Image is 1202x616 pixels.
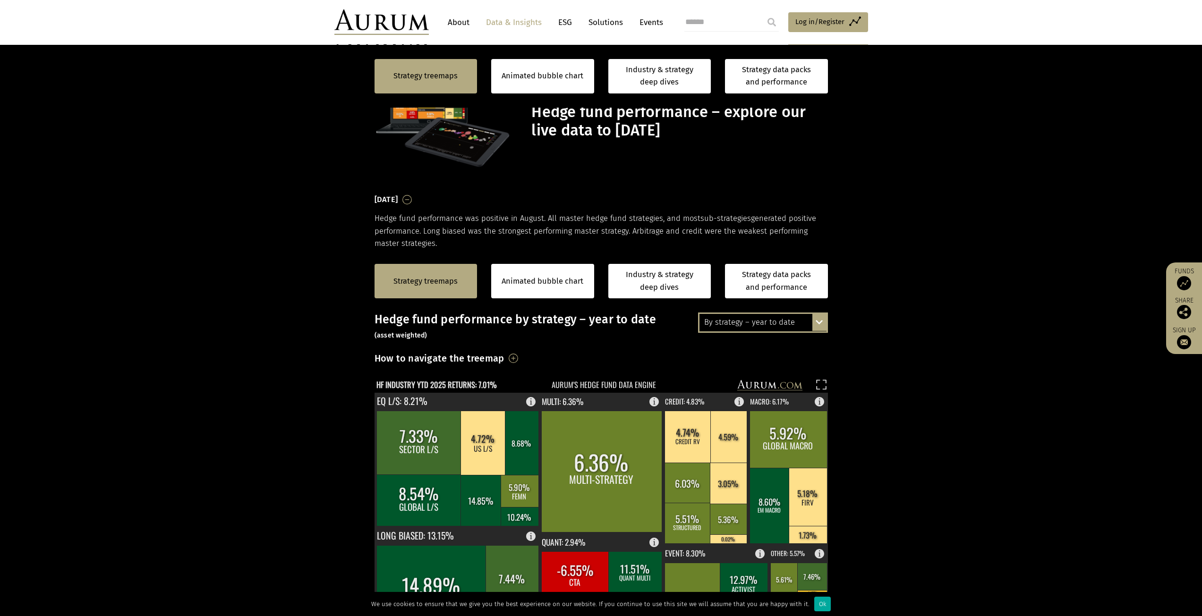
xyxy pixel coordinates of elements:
span: Log in/Register [795,16,844,27]
a: Strategy treemaps [393,70,458,82]
a: Industry & strategy deep dives [608,264,711,298]
a: Animated bubble chart [502,70,583,82]
a: Funds [1171,267,1197,290]
a: About [443,14,474,31]
img: Sign up to our newsletter [1177,335,1191,349]
img: Aurum [334,9,429,35]
a: Sign up [1171,326,1197,349]
div: Ok [814,597,831,611]
a: Log in/Register [788,12,868,32]
a: Strategy data packs and performance [725,59,828,93]
a: Industry & strategy deep dives [608,59,711,93]
h3: Hedge fund performance by strategy – year to date [375,312,828,341]
a: ESG [554,14,577,31]
a: Solutions [584,14,628,31]
a: Events [635,14,663,31]
img: Share this post [1177,305,1191,319]
input: Submit [762,13,781,32]
div: Share [1171,297,1197,319]
a: Strategy data packs and performance [725,264,828,298]
a: Animated bubble chart [502,275,583,287]
img: Access Funds [1177,276,1191,290]
h1: Hedge fund performance – explore our live data to [DATE] [531,103,825,140]
h3: [DATE] [375,193,398,207]
h3: How to navigate the treemap [375,350,504,366]
div: By strategy – year to date [699,314,827,331]
a: Data & Insights [481,14,546,31]
span: sub-strategies [700,214,751,223]
a: Strategy treemaps [393,275,458,287]
p: Hedge fund performance was positive in August. All master hedge fund strategies, and most generat... [375,212,828,250]
small: (asset weighted) [375,331,427,339]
